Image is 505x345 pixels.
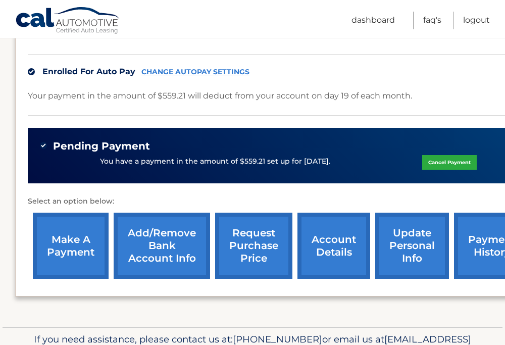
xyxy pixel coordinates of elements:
[53,140,150,153] span: Pending Payment
[422,155,477,170] a: Cancel Payment
[423,12,441,29] a: FAQ's
[297,213,370,279] a: account details
[33,213,109,279] a: make a payment
[215,213,292,279] a: request purchase price
[351,12,395,29] a: Dashboard
[375,213,449,279] a: update personal info
[40,142,47,149] img: check-green.svg
[15,7,121,36] a: Cal Automotive
[28,89,412,103] p: Your payment in the amount of $559.21 will deduct from your account on day 19 of each month.
[233,333,322,345] span: [PHONE_NUMBER]
[463,12,490,29] a: Logout
[141,68,249,76] a: CHANGE AUTOPAY SETTINGS
[100,156,330,167] p: You have a payment in the amount of $559.21 set up for [DATE].
[42,67,135,76] span: Enrolled For Auto Pay
[28,68,35,75] img: check.svg
[114,213,210,279] a: Add/Remove bank account info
